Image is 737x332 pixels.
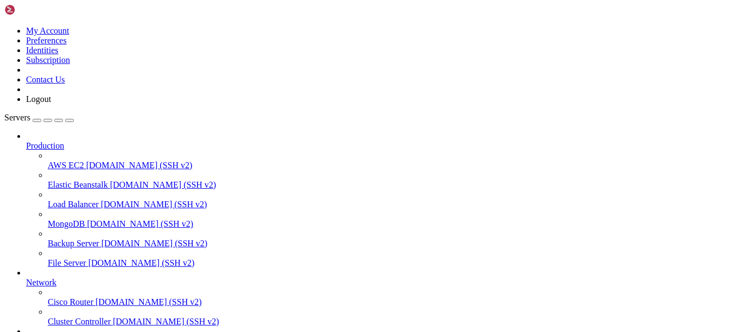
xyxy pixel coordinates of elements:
span: [DOMAIN_NAME] (SSH v2) [110,180,217,189]
span: [DOMAIN_NAME] (SSH v2) [88,258,195,267]
span: [DOMAIN_NAME] (SSH v2) [96,297,202,307]
a: Load Balancer [DOMAIN_NAME] (SSH v2) [48,200,733,209]
li: AWS EC2 [DOMAIN_NAME] (SSH v2) [48,151,733,170]
span: Cisco Router [48,297,93,307]
li: Network [26,268,733,327]
span: [DOMAIN_NAME] (SSH v2) [101,239,208,248]
span: Production [26,141,64,150]
img: Shellngn [4,4,67,15]
span: File Server [48,258,86,267]
a: AWS EC2 [DOMAIN_NAME] (SSH v2) [48,161,733,170]
li: MongoDB [DOMAIN_NAME] (SSH v2) [48,209,733,229]
a: Backup Server [DOMAIN_NAME] (SSH v2) [48,239,733,248]
li: Production [26,131,733,268]
span: [DOMAIN_NAME] (SSH v2) [101,200,207,209]
span: Network [26,278,56,287]
a: My Account [26,26,69,35]
a: Servers [4,113,74,122]
span: Load Balancer [48,200,99,209]
a: Network [26,278,733,288]
li: Cisco Router [DOMAIN_NAME] (SSH v2) [48,288,733,307]
a: Subscription [26,55,70,65]
a: MongoDB [DOMAIN_NAME] (SSH v2) [48,219,733,229]
a: Contact Us [26,75,65,84]
a: Cisco Router [DOMAIN_NAME] (SSH v2) [48,297,733,307]
li: Load Balancer [DOMAIN_NAME] (SSH v2) [48,190,733,209]
a: Production [26,141,733,151]
li: Cluster Controller [DOMAIN_NAME] (SSH v2) [48,307,733,327]
span: AWS EC2 [48,161,84,170]
span: Backup Server [48,239,99,248]
a: Identities [26,46,59,55]
span: MongoDB [48,219,85,228]
span: Cluster Controller [48,317,111,326]
li: File Server [DOMAIN_NAME] (SSH v2) [48,248,733,268]
a: Elastic Beanstalk [DOMAIN_NAME] (SSH v2) [48,180,733,190]
a: Cluster Controller [DOMAIN_NAME] (SSH v2) [48,317,733,327]
a: File Server [DOMAIN_NAME] (SSH v2) [48,258,733,268]
span: [DOMAIN_NAME] (SSH v2) [113,317,219,326]
span: [DOMAIN_NAME] (SSH v2) [86,161,193,170]
li: Backup Server [DOMAIN_NAME] (SSH v2) [48,229,733,248]
li: Elastic Beanstalk [DOMAIN_NAME] (SSH v2) [48,170,733,190]
span: [DOMAIN_NAME] (SSH v2) [87,219,193,228]
a: Preferences [26,36,67,45]
span: Servers [4,113,30,122]
a: Logout [26,94,51,104]
span: Elastic Beanstalk [48,180,108,189]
